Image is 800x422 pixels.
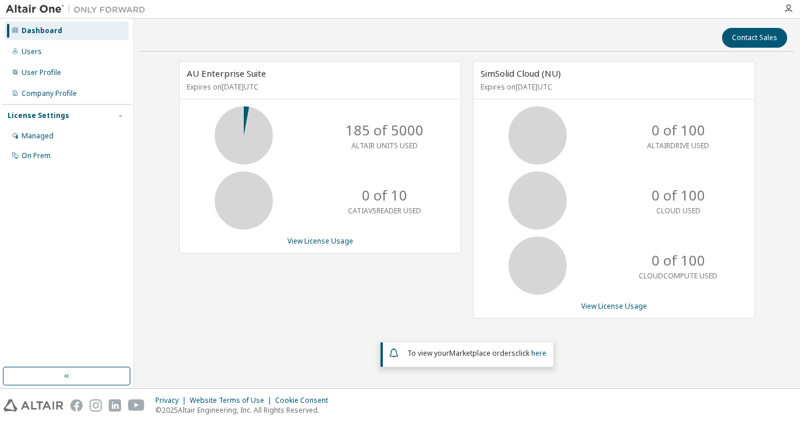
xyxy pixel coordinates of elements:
img: linkedin.svg [109,399,121,412]
span: AU Enterprise Suite [187,67,266,79]
p: CLOUD USED [656,206,701,216]
p: Expires on [DATE] UTC [187,82,451,92]
img: Altair One [6,3,151,15]
div: On Prem [22,151,51,160]
p: ALTAIR UNITS USED [351,141,418,151]
p: 0 of 100 [652,120,705,140]
div: Users [22,47,42,56]
div: Managed [22,131,54,141]
p: © 2025 Altair Engineering, Inc. All Rights Reserved. [155,405,335,415]
div: Cookie Consent [275,396,335,405]
div: Company Profile [22,89,77,98]
p: CLOUDCOMPUTE USED [639,271,717,281]
div: License Settings [8,111,69,120]
div: Website Terms of Use [190,396,275,405]
span: SimSolid Cloud (NU) [481,67,561,79]
img: facebook.svg [70,399,83,412]
img: altair_logo.svg [3,399,63,412]
p: Expires on [DATE] UTC [481,82,745,92]
div: User Profile [22,68,61,77]
p: ALTAIRDRIVE USED [647,141,709,151]
img: youtube.svg [128,399,145,412]
p: 0 of 100 [652,251,705,270]
a: View License Usage [581,301,647,311]
p: 0 of 100 [652,185,705,205]
p: 185 of 5000 [346,120,424,140]
a: here [531,348,546,358]
a: View License Usage [287,236,353,246]
div: Privacy [155,396,190,405]
p: 0 of 10 [362,185,407,205]
img: instagram.svg [90,399,102,412]
span: To view your click [407,348,546,358]
div: Dashboard [22,26,62,35]
em: Marketplace orders [449,348,515,358]
button: Contact Sales [722,28,787,48]
p: CATIAV5READER USED [348,206,421,216]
